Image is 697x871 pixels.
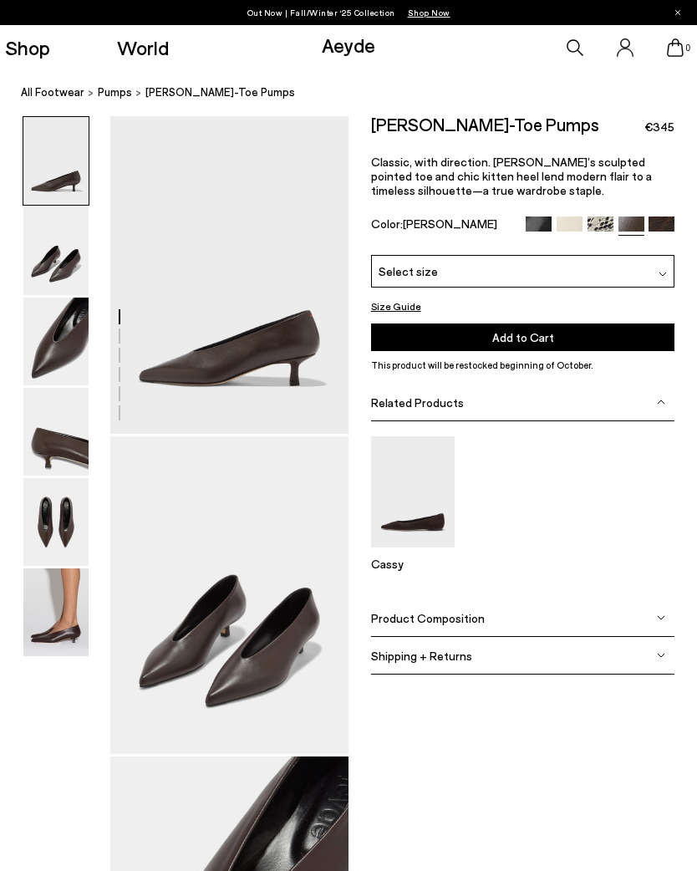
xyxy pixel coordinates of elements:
[23,298,89,385] img: Clara Pointed-Toe Pumps - Image 3
[403,216,497,231] span: [PERSON_NAME]
[23,478,89,566] img: Clara Pointed-Toe Pumps - Image 5
[117,38,169,58] a: World
[659,270,667,278] img: svg%3E
[371,216,516,236] div: Color:
[371,395,464,410] span: Related Products
[23,207,89,295] img: Clara Pointed-Toe Pumps - Image 2
[145,84,295,101] span: [PERSON_NAME]-Toe Pumps
[644,119,674,135] span: €345
[371,323,675,351] button: Add to Cart
[98,85,132,99] span: pumps
[408,8,450,18] span: Navigate to /collections/new-in
[657,651,665,660] img: svg%3E
[5,38,50,58] a: Shop
[23,388,89,476] img: Clara Pointed-Toe Pumps - Image 4
[23,568,89,656] img: Clara Pointed-Toe Pumps - Image 6
[247,4,450,21] p: Out Now | Fall/Winter ‘25 Collection
[371,358,675,373] p: This product will be restocked beginning of October.
[684,43,692,53] span: 0
[98,84,132,101] a: pumps
[322,33,375,57] a: Aeyde
[657,614,665,622] img: svg%3E
[371,611,485,625] span: Product Composition
[23,117,89,205] img: Clara Pointed-Toe Pumps - Image 1
[21,84,84,101] a: All Footwear
[379,262,438,280] span: Select size
[21,70,697,116] nav: breadcrumb
[371,649,472,663] span: Shipping + Returns
[371,116,599,133] h2: [PERSON_NAME]-Toe Pumps
[657,398,665,406] img: svg%3E
[371,155,675,197] p: Classic, with direction. [PERSON_NAME]’s sculpted pointed toe and chic kitten heel lend modern fl...
[371,298,421,314] button: Size Guide
[371,536,455,571] a: Cassy Pointed-Toe Suede Flats Cassy
[667,38,684,57] a: 0
[492,330,554,344] span: Add to Cart
[371,557,455,571] p: Cassy
[371,436,455,548] img: Cassy Pointed-Toe Suede Flats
